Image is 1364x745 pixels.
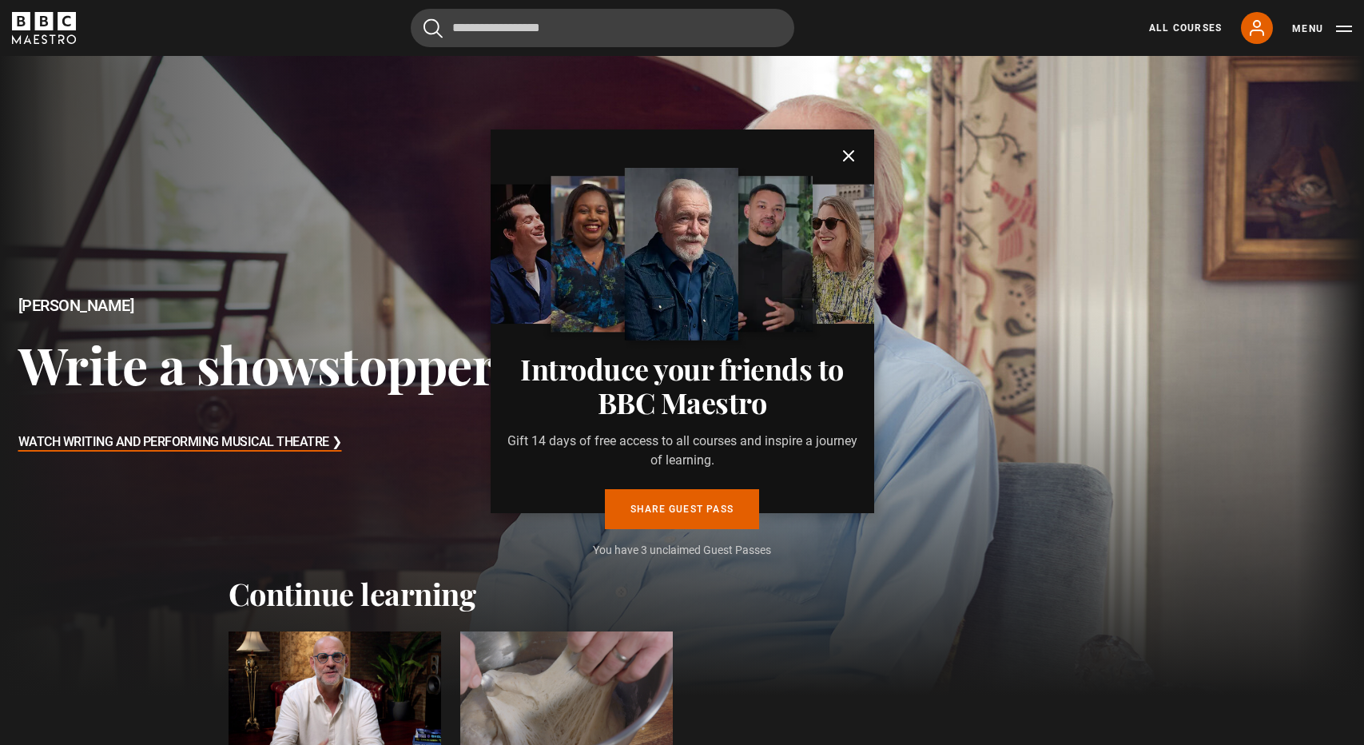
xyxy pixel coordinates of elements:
[12,12,76,44] svg: BBC Maestro
[1292,21,1352,37] button: Toggle navigation
[229,576,1136,612] h2: Continue learning
[18,297,496,315] h2: [PERSON_NAME]
[18,431,342,455] h3: Watch Writing and Performing Musical Theatre ❯
[503,352,861,419] h3: Introduce your friends to BBC Maestro
[605,489,759,529] a: Share guest pass
[424,18,443,38] button: Submit the search query
[1149,21,1222,35] a: All Courses
[503,432,861,470] p: Gift 14 days of free access to all courses and inspire a journey of learning.
[18,333,496,395] h3: Write a showstopper
[411,9,794,47] input: Search
[503,542,861,559] p: You have 3 unclaimed Guest Passes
